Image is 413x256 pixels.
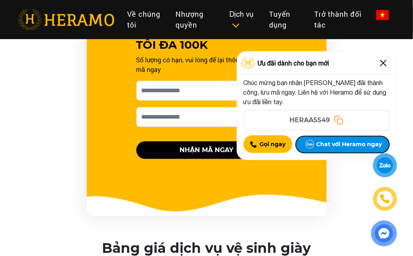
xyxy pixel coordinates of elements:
img: vn-flag.png [376,10,389,20]
p: Số lượng có hạn, vui lòng để lại thông tin nhận mã ngay [136,55,277,74]
div: Dịch vụ [229,9,256,30]
button: Chat với Heramo ngay [295,136,389,153]
span: Ưu đãi dành cho bạn mới [258,58,329,68]
img: Zalo [303,138,316,151]
span: HERAA5549 [289,115,330,125]
a: Về chúng tôi [121,6,169,34]
button: NHẬN MÃ NGAY [136,141,277,159]
img: Call [250,141,257,148]
a: Nhượng quyền [169,6,223,34]
button: Gọi ngay [243,135,293,153]
img: phone-icon [381,194,389,203]
img: Close [377,57,390,69]
a: phone-icon [374,188,396,210]
a: Trở thành đối tác [308,6,370,34]
img: Logo [241,57,256,69]
a: Tuyển dụng [263,6,308,34]
img: heramo-logo.png [18,9,114,30]
p: Chúc mừng bạn nhận [PERSON_NAME] đãi thành công, lưu mã ngay. Liên hệ với Heramo để sử dụng ưu đã... [243,78,390,107]
img: subToggleIcon [231,22,240,30]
